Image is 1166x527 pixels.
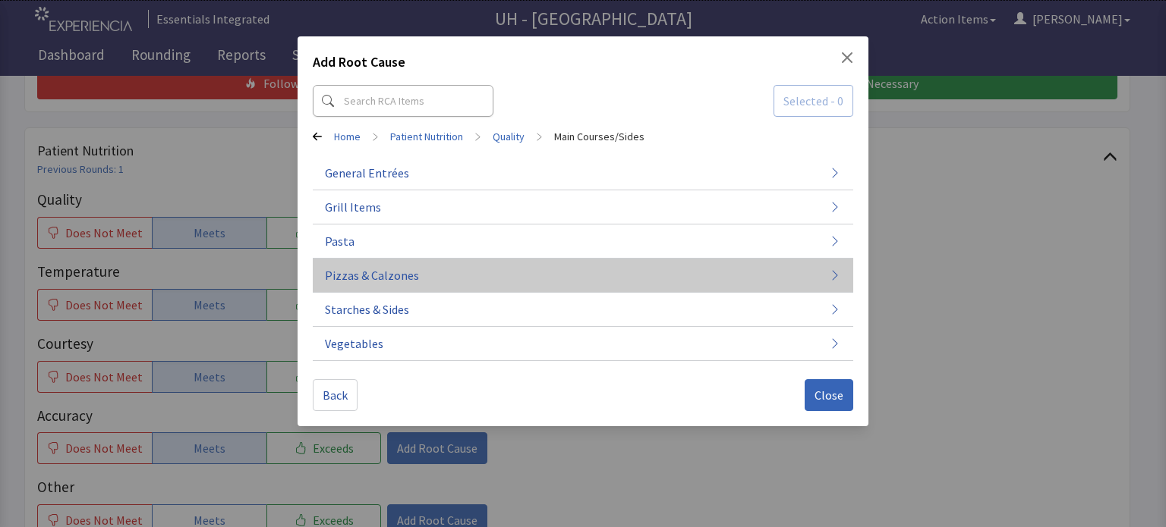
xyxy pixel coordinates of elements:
button: Close [805,379,853,411]
span: > [373,121,378,152]
span: Close [815,386,843,404]
span: Grill Items [325,198,381,216]
button: Back [313,379,358,411]
span: Pizzas & Calzones [325,266,419,284]
span: Pasta [325,232,355,250]
a: Quality [493,129,525,144]
button: Close [841,52,853,64]
span: > [537,121,542,152]
a: Home [334,129,361,144]
button: Pasta [313,224,853,259]
span: General Entrées [325,164,409,182]
button: Grill Items [313,190,853,224]
a: Patient Nutrition [390,129,463,144]
span: Vegetables [325,334,383,353]
input: Search RCA Items [313,85,493,117]
button: Starches & Sides [313,293,853,327]
a: Main Courses/Sides [554,129,644,144]
span: > [475,121,481,152]
button: General Entrées [313,156,853,190]
button: Vegetables [313,327,853,361]
span: Back [323,386,348,404]
h2: Add Root Cause [313,52,405,79]
span: Starches & Sides [325,300,409,318]
button: Pizzas & Calzones [313,259,853,293]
